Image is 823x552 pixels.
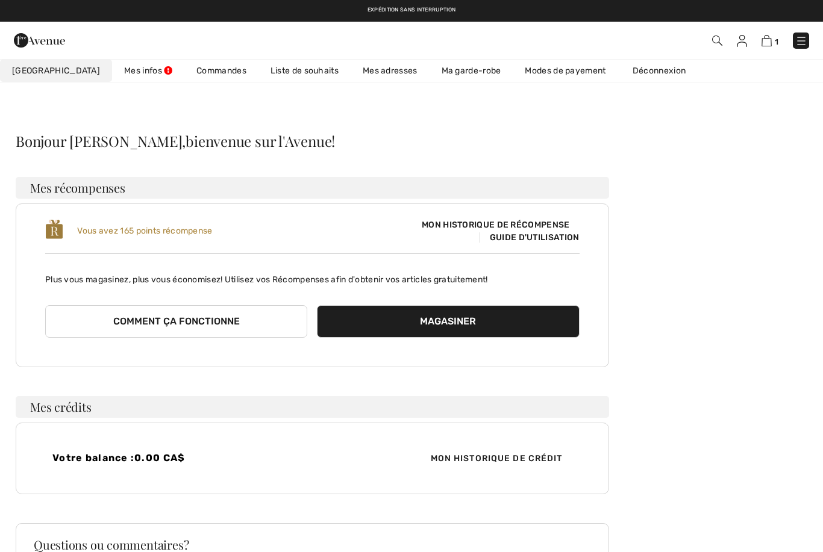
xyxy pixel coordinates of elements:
h3: Mes crédits [16,396,609,418]
span: [GEOGRAPHIC_DATA] [12,64,100,77]
h3: Questions ou commentaires? [34,539,591,551]
a: Liste de souhaits [258,60,351,82]
span: bienvenue sur l'Avenue! [186,131,335,150]
span: Mon historique de récompense [412,219,579,231]
img: loyalty_logo_r.svg [45,219,63,240]
span: 0.00 CA$ [134,452,185,464]
img: Panier d'achat [762,35,772,46]
a: Déconnexion [621,60,710,82]
span: 1 [775,37,778,46]
a: Mes adresses [351,60,430,82]
button: Magasiner [317,305,579,338]
a: 1ère Avenue [14,34,65,45]
span: Vous avez 165 points récompense [77,226,212,236]
img: Recherche [712,36,722,46]
a: Mes infos [112,60,184,82]
button: Comment ça fonctionne [45,305,307,338]
h3: Mes récompenses [16,177,609,199]
img: Menu [795,35,807,47]
img: Mes infos [737,35,747,47]
img: 1ère Avenue [14,28,65,52]
a: Modes de payement [513,60,618,82]
span: Guide d'utilisation [480,232,580,243]
a: Commandes [184,60,258,82]
div: Bonjour [PERSON_NAME], [16,134,609,148]
a: Ma garde-robe [430,60,513,82]
span: Mon historique de crédit [421,452,572,465]
a: 1 [762,33,778,48]
p: Plus vous magasinez, plus vous économisez! Utilisez vos Récompenses afin d'obtenir vos articles g... [45,264,580,286]
h4: Votre balance : [52,452,305,464]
